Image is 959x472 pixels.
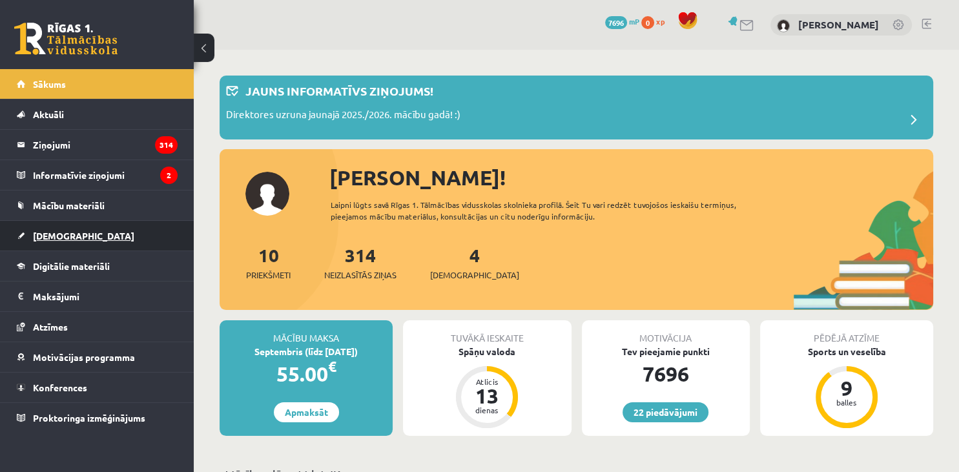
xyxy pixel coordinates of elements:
a: 22 piedāvājumi [623,402,708,422]
i: 314 [155,136,178,154]
a: Sports un veselība 9 balles [760,345,933,430]
span: Sākums [33,78,66,90]
a: Jauns informatīvs ziņojums! Direktores uzruna jaunajā 2025./2026. mācību gadā! :) [226,82,927,133]
span: Priekšmeti [246,269,291,282]
a: 314Neizlasītās ziņas [324,243,397,282]
a: Atzīmes [17,312,178,342]
i: 2 [160,167,178,184]
legend: Ziņojumi [33,130,178,159]
div: Mācību maksa [220,320,393,345]
span: Aktuāli [33,108,64,120]
div: 9 [827,378,866,398]
div: [PERSON_NAME]! [329,162,933,193]
div: 7696 [582,358,750,389]
a: Rīgas 1. Tālmācības vidusskola [14,23,118,55]
span: 7696 [605,16,627,29]
div: Motivācija [582,320,750,345]
div: Tuvākā ieskaite [403,320,571,345]
div: Atlicis [468,378,506,385]
a: 7696 mP [605,16,639,26]
a: Maksājumi [17,282,178,311]
span: 0 [641,16,654,29]
span: Neizlasītās ziņas [324,269,397,282]
a: Digitālie materiāli [17,251,178,281]
div: Laipni lūgts savā Rīgas 1. Tālmācības vidusskolas skolnieka profilā. Šeit Tu vari redzēt tuvojošo... [331,199,759,222]
span: Mācību materiāli [33,200,105,211]
a: Motivācijas programma [17,342,178,372]
div: dienas [468,406,506,414]
div: Septembris (līdz [DATE]) [220,345,393,358]
span: xp [656,16,665,26]
div: Tev pieejamie punkti [582,345,750,358]
img: Laura Jevhuta [777,19,790,32]
a: Spāņu valoda Atlicis 13 dienas [403,345,571,430]
span: [DEMOGRAPHIC_DATA] [430,269,519,282]
a: 10Priekšmeti [246,243,291,282]
span: Digitālie materiāli [33,260,110,272]
div: balles [827,398,866,406]
p: Direktores uzruna jaunajā 2025./2026. mācību gadā! :) [226,107,460,125]
legend: Informatīvie ziņojumi [33,160,178,190]
legend: Maksājumi [33,282,178,311]
a: Mācību materiāli [17,190,178,220]
span: Proktoringa izmēģinājums [33,412,145,424]
div: Spāņu valoda [403,345,571,358]
p: Jauns informatīvs ziņojums! [245,82,433,99]
span: [DEMOGRAPHIC_DATA] [33,230,134,241]
span: Motivācijas programma [33,351,135,363]
span: Konferences [33,382,87,393]
a: [DEMOGRAPHIC_DATA] [17,221,178,251]
span: € [328,357,336,376]
a: Aktuāli [17,99,178,129]
div: Pēdējā atzīme [760,320,933,345]
span: mP [629,16,639,26]
span: Atzīmes [33,321,68,333]
div: Sports un veselība [760,345,933,358]
a: Konferences [17,373,178,402]
a: Ziņojumi314 [17,130,178,159]
div: 55.00 [220,358,393,389]
a: Apmaksāt [274,402,339,422]
a: [PERSON_NAME] [798,18,879,31]
a: Proktoringa izmēģinājums [17,403,178,433]
a: 0 xp [641,16,671,26]
a: Sākums [17,69,178,99]
div: 13 [468,385,506,406]
a: 4[DEMOGRAPHIC_DATA] [430,243,519,282]
a: Informatīvie ziņojumi2 [17,160,178,190]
